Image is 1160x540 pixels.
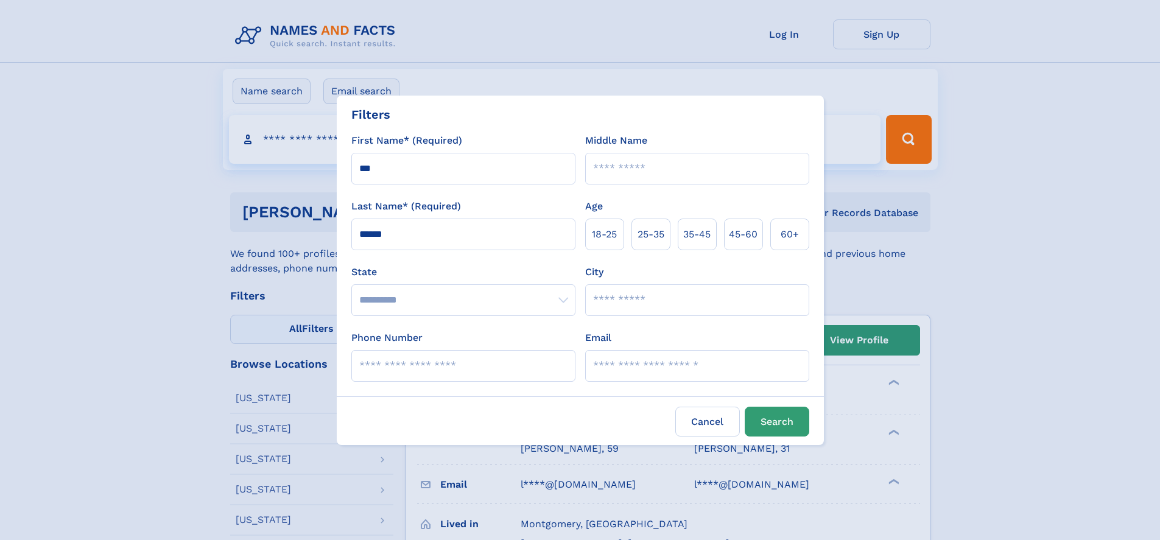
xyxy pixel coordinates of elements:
label: First Name* (Required) [351,133,462,148]
label: State [351,265,575,279]
label: City [585,265,603,279]
span: 25‑35 [638,227,664,242]
span: 18‑25 [592,227,617,242]
div: Filters [351,105,390,124]
label: Email [585,331,611,345]
label: Middle Name [585,133,647,148]
label: Age [585,199,603,214]
label: Phone Number [351,331,423,345]
span: 60+ [781,227,799,242]
label: Cancel [675,407,740,437]
span: 45‑60 [729,227,758,242]
button: Search [745,407,809,437]
span: 35‑45 [683,227,711,242]
label: Last Name* (Required) [351,199,461,214]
